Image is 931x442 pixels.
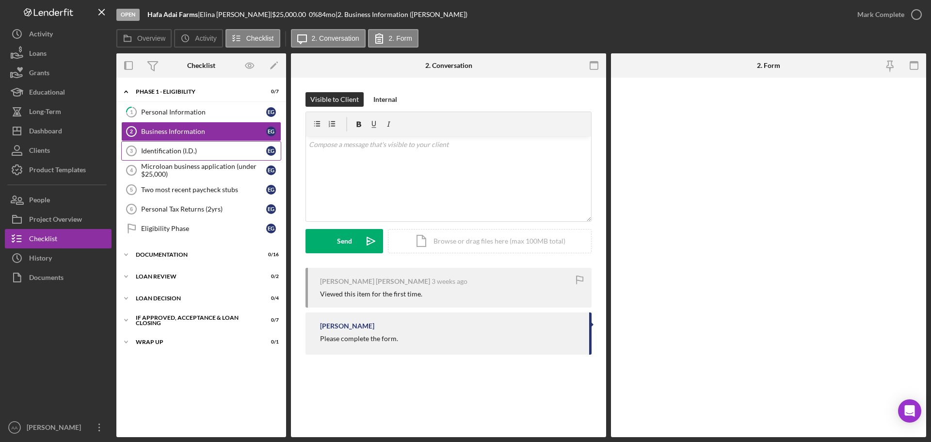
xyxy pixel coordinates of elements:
[121,122,281,141] a: 2Business InformationEG
[857,5,904,24] div: Mark Complete
[5,121,112,141] a: Dashboard
[266,185,276,195] div: E G
[136,252,255,258] div: Documentation
[757,62,780,69] div: 2. Form
[121,102,281,122] a: 1Personal InformationEG
[5,63,112,82] button: Grants
[5,190,112,210] button: People
[266,224,276,233] div: E G
[141,108,266,116] div: Personal Information
[225,29,280,48] button: Checklist
[141,147,266,155] div: Identification (I.D.)
[141,186,266,194] div: Two most recent paycheck stubs
[261,339,279,345] div: 0 / 1
[261,89,279,95] div: 0 / 7
[266,127,276,136] div: E G
[136,89,255,95] div: Phase 1 - Eligibility
[29,160,86,182] div: Product Templates
[320,278,430,285] div: [PERSON_NAME] [PERSON_NAME]
[147,10,198,18] b: Hafa Adai Farms
[261,317,279,323] div: 0 / 7
[29,82,65,104] div: Educational
[432,278,467,285] time: 2025-08-14 05:40
[898,399,921,423] div: Open Intercom Messenger
[29,121,62,143] div: Dashboard
[246,34,274,42] label: Checklist
[369,92,402,107] button: Internal
[195,34,216,42] label: Activity
[130,129,133,134] tspan: 2
[174,29,223,48] button: Activity
[312,34,359,42] label: 2. Conversation
[136,339,255,345] div: Wrap up
[29,190,50,212] div: People
[121,180,281,199] a: 5Two most recent paycheck stubsEG
[121,199,281,219] a: 6Personal Tax Returns (2yrs)EG
[320,290,422,298] div: Viewed this item for the first time.
[5,24,112,44] button: Activity
[336,11,467,18] div: | 2. Business Information ([PERSON_NAME])
[29,141,50,163] div: Clients
[310,92,359,107] div: Visible to Client
[5,82,112,102] button: Educational
[266,165,276,175] div: E G
[200,11,272,18] div: Elina [PERSON_NAME] |
[141,128,266,135] div: Business Information
[337,229,352,253] div: Send
[130,206,133,212] tspan: 6
[389,34,412,42] label: 2. Form
[187,62,215,69] div: Checklist
[261,295,279,301] div: 0 / 4
[320,322,374,330] div: [PERSON_NAME]
[848,5,926,24] button: Mark Complete
[12,425,18,430] text: AA
[266,146,276,156] div: E G
[5,229,112,248] button: Checklist
[318,11,336,18] div: 84 mo
[5,102,112,121] button: Long-Term
[373,92,397,107] div: Internal
[5,268,112,287] button: Documents
[141,205,266,213] div: Personal Tax Returns (2yrs)
[141,163,266,178] div: Microloan business application (under $25,000)
[5,418,112,437] button: AA[PERSON_NAME]
[136,295,255,301] div: Loan decision
[29,248,52,270] div: History
[305,92,364,107] button: Visible to Client
[121,161,281,180] a: 4Microloan business application (under $25,000)EG
[5,141,112,160] button: Clients
[291,29,366,48] button: 2. Conversation
[5,248,112,268] button: History
[136,315,255,326] div: If approved, acceptance & loan closing
[29,210,82,231] div: Project Overview
[425,62,472,69] div: 2. Conversation
[29,268,64,290] div: Documents
[305,229,383,253] button: Send
[147,11,200,18] div: |
[5,160,112,180] button: Product Templates
[266,204,276,214] div: E G
[29,44,47,65] div: Loans
[5,44,112,63] button: Loans
[130,109,133,115] tspan: 1
[130,187,133,193] tspan: 5
[130,148,133,154] tspan: 3
[130,167,133,173] tspan: 4
[29,24,53,46] div: Activity
[261,252,279,258] div: 0 / 16
[368,29,418,48] button: 2. Form
[266,107,276,117] div: E G
[272,11,309,18] div: $25,000.00
[5,210,112,229] button: Project Overview
[121,141,281,161] a: 3Identification (I.D.)EG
